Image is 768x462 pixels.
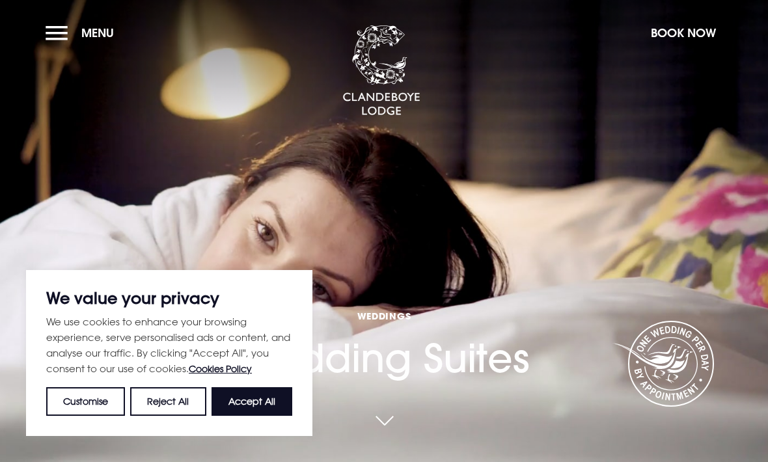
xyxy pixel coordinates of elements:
[644,19,722,47] button: Book Now
[26,270,312,436] div: We value your privacy
[46,387,125,416] button: Customise
[342,25,420,116] img: Clandeboye Lodge
[240,310,529,381] h1: Wedding Suites
[46,290,292,306] p: We value your privacy
[130,387,206,416] button: Reject All
[189,363,252,374] a: Cookies Policy
[46,314,292,377] p: We use cookies to enhance your browsing experience, serve personalised ads or content, and analys...
[81,25,114,40] span: Menu
[212,387,292,416] button: Accept All
[46,19,120,47] button: Menu
[240,310,529,322] span: Weddings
